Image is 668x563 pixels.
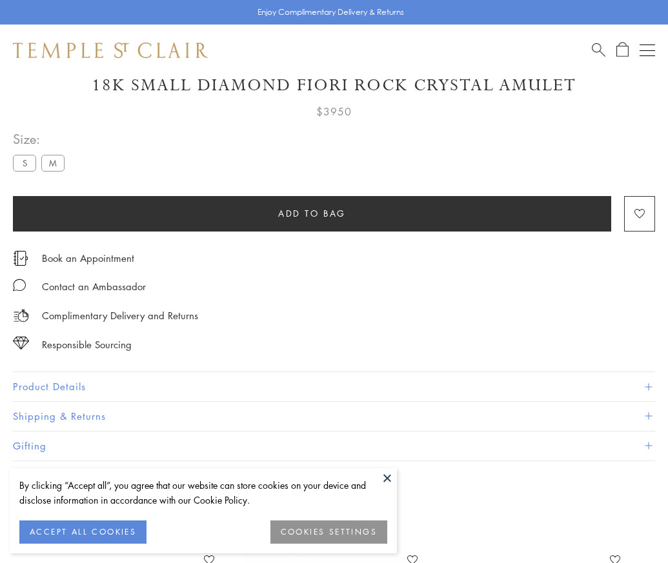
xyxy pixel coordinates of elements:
span: $3950 [316,103,352,120]
img: MessageIcon-01_2.svg [13,279,26,291]
label: S [13,155,36,171]
button: Gifting [13,431,655,460]
div: By clicking “Accept all”, you agree that our website can store cookies on your device and disclos... [19,478,387,508]
button: ACCEPT ALL COOKIES [19,520,147,544]
div: Responsible Sourcing [42,337,132,353]
span: Size: [13,128,70,150]
button: Add to bag [13,196,611,232]
a: Book an Appointment [42,251,134,265]
a: Search [592,42,605,58]
p: Complimentary Delivery and Returns [42,308,198,324]
img: icon_appointment.svg [13,251,28,266]
label: M [41,155,65,171]
p: Enjoy Complimentary Delivery & Returns [258,6,404,19]
a: Open Shopping Bag [616,42,629,58]
img: icon_delivery.svg [13,308,29,324]
button: Shipping & Returns [13,402,655,431]
img: Temple St. Clair [13,43,208,58]
img: icon_sourcing.svg [13,337,29,350]
button: Open navigation [640,43,655,58]
span: Add to bag [278,206,346,221]
div: Contact an Ambassador [42,279,146,295]
button: Product Details [13,372,655,401]
h1: 18K Small Diamond Fiori Rock Crystal Amulet [13,74,655,97]
button: COOKIES SETTINGS [270,520,387,544]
